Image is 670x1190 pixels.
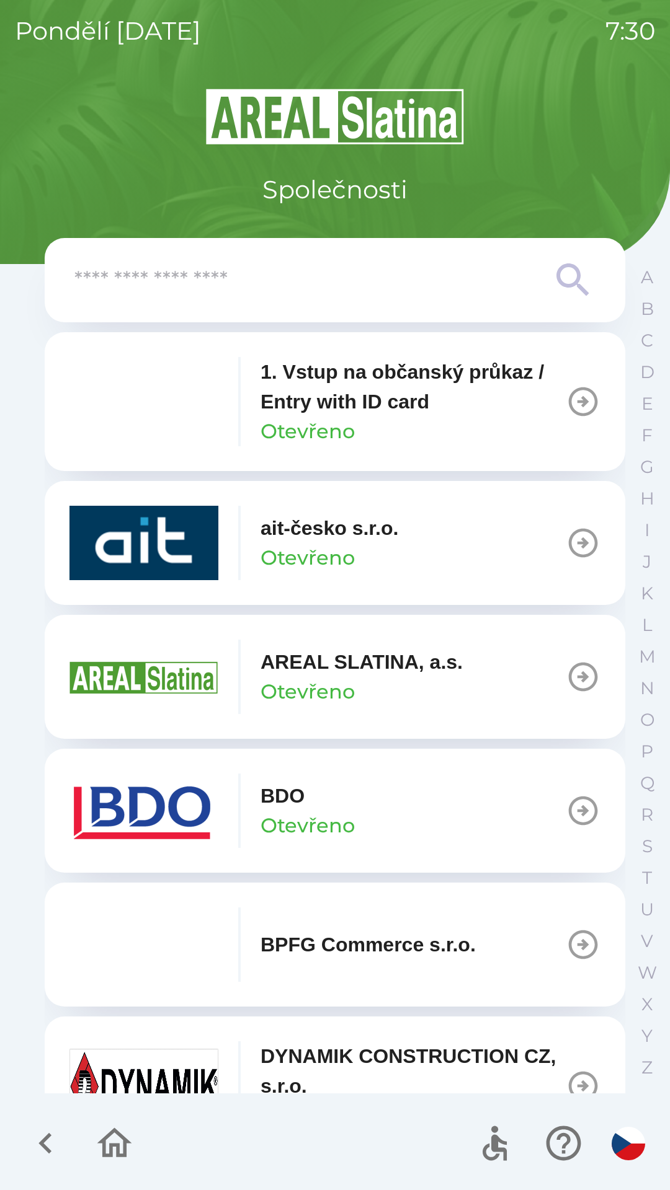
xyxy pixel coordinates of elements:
p: 1. Vstup na občanský průkaz / Entry with ID card [261,357,566,416]
button: R [632,799,663,831]
p: B [641,298,654,320]
p: P [641,741,653,762]
p: Společnosti [262,171,408,208]
p: Otevřeno [261,543,355,573]
button: U [632,894,663,925]
button: S [632,831,663,862]
p: J [643,551,651,573]
img: 93ea42ec-2d1b-4d6e-8f8a-bdbb4610bcc3.png [69,364,218,439]
button: Z [632,1052,663,1083]
button: J [632,546,663,578]
button: Y [632,1020,663,1052]
p: W [638,962,657,984]
p: F [641,425,653,446]
p: Q [640,772,654,794]
p: DYNAMIK CONSTRUCTION CZ, s.r.o. [261,1041,566,1101]
button: D [632,356,663,388]
button: Q [632,767,663,799]
img: Logo [45,87,625,146]
p: S [642,835,653,857]
img: ae7449ef-04f1-48ed-85b5-e61960c78b50.png [69,773,218,848]
p: ait-česko s.r.o. [261,513,398,543]
p: L [642,614,652,636]
img: 9aa1c191-0426-4a03-845b-4981a011e109.jpeg [69,1049,218,1123]
button: E [632,388,663,420]
p: A [641,267,653,288]
button: ait-česko s.r.o.Otevřeno [45,481,625,605]
p: H [640,488,654,509]
p: I [645,519,650,541]
button: T [632,862,663,894]
button: P [632,736,663,767]
button: BPFG Commerce s.r.o. [45,883,625,1007]
button: A [632,262,663,293]
p: D [640,361,654,383]
p: AREAL SLATINA, a.s. [261,647,463,677]
p: Y [641,1025,653,1047]
p: U [640,899,654,920]
button: C [632,325,663,356]
p: pondělí [DATE] [15,12,201,50]
button: G [632,451,663,483]
button: N [632,672,663,704]
button: W [632,957,663,989]
p: Z [641,1057,653,1078]
p: V [641,930,653,952]
button: V [632,925,663,957]
p: O [640,709,654,731]
button: B [632,293,663,325]
button: F [632,420,663,451]
button: AREAL SLATINA, a.s.Otevřeno [45,615,625,739]
img: f3b1b367-54a7-43c8-9d7e-84e812667233.png [69,907,218,982]
p: Otevřeno [261,811,355,840]
p: N [640,677,654,699]
button: H [632,483,663,514]
p: BDO [261,781,305,811]
img: aad3f322-fb90-43a2-be23-5ead3ef36ce5.png [69,640,218,714]
p: Otevřeno [261,677,355,707]
p: G [640,456,654,478]
button: L [632,609,663,641]
p: C [641,330,653,351]
p: K [641,583,653,604]
p: X [641,994,653,1015]
button: DYNAMIK CONSTRUCTION CZ, s.r.o.Otevřeno [45,1016,625,1155]
button: I [632,514,663,546]
p: BPFG Commerce s.r.o. [261,930,476,959]
button: M [632,641,663,672]
p: E [641,393,653,415]
img: 40b5cfbb-27b1-4737-80dc-99d800fbabba.png [69,506,218,580]
button: K [632,578,663,609]
p: T [642,867,652,889]
p: 7:30 [605,12,655,50]
button: 1. Vstup na občanský průkaz / Entry with ID cardOtevřeno [45,332,625,471]
p: R [641,804,653,826]
p: Otevřeno [261,416,355,446]
p: M [639,646,656,668]
button: O [632,704,663,736]
button: BDOOtevřeno [45,749,625,873]
button: X [632,989,663,1020]
img: cs flag [612,1127,645,1160]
